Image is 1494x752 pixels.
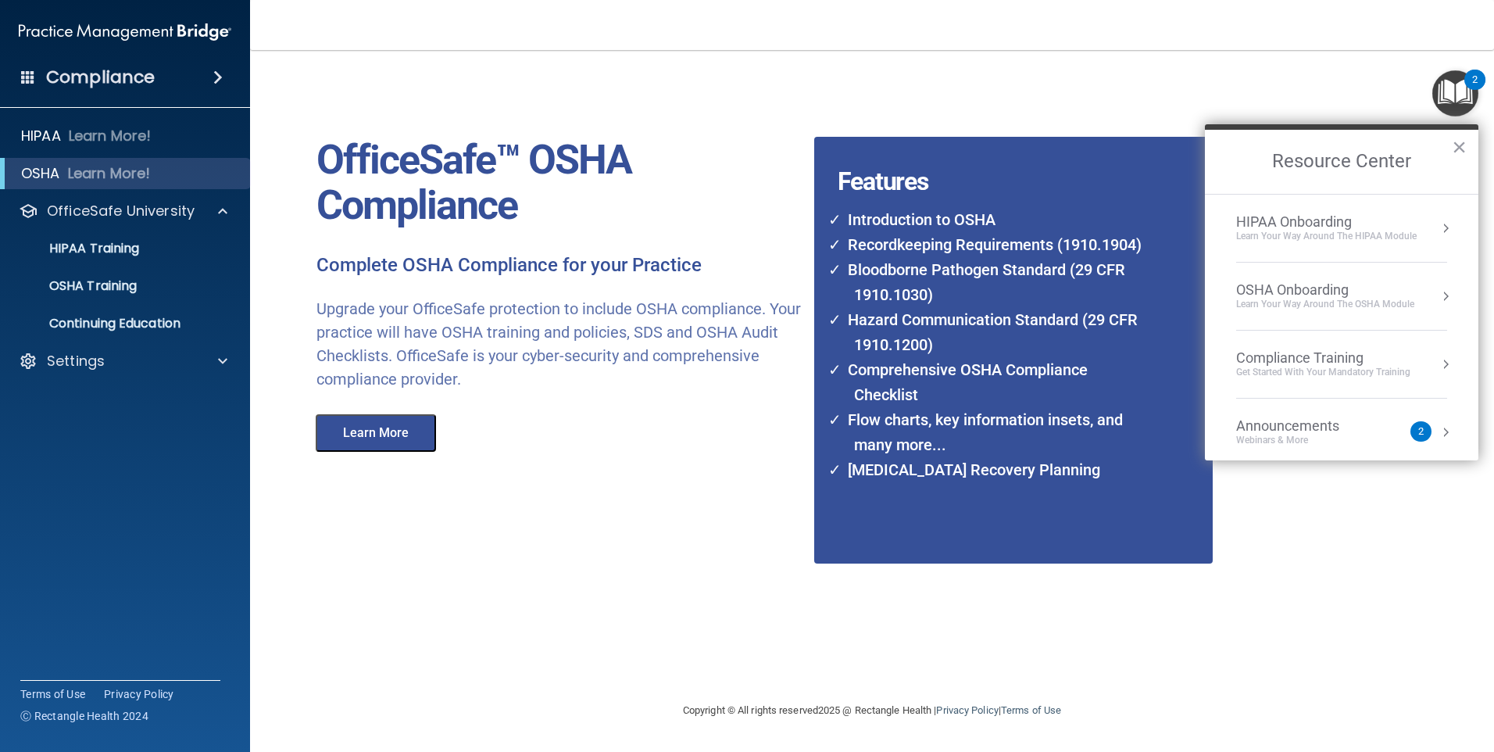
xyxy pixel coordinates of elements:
p: Settings [47,352,105,371]
li: Hazard Communication Standard (29 CFR 1910.1200) [838,307,1151,357]
button: Learn More [316,414,436,452]
a: Terms of Use [20,686,85,702]
a: Terms of Use [1001,704,1061,716]
p: HIPAA Training [10,241,139,256]
div: Copyright © All rights reserved 2025 @ Rectangle Health | | [587,686,1157,736]
iframe: Drift Widget Chat Controller [1224,641,1475,704]
a: Privacy Policy [104,686,174,702]
button: Close [1452,134,1467,159]
li: Recordkeeping Requirements (1910.1904) [838,232,1151,257]
li: Flow charts, key information insets, and many more... [838,407,1151,457]
li: Introduction to OSHA [838,207,1151,232]
li: Bloodborne Pathogen Standard (29 CFR 1910.1030) [838,257,1151,307]
h4: Features [814,137,1171,168]
div: Get Started with your mandatory training [1236,366,1410,379]
p: Learn More! [68,164,151,183]
li: Comprehensive OSHA Compliance Checklist [838,357,1151,407]
div: 2 [1472,80,1478,100]
h4: Compliance [46,66,155,88]
p: Complete OSHA Compliance for your Practice [316,253,802,278]
h2: Resource Center [1205,130,1478,194]
p: OSHA [21,164,60,183]
p: OSHA Training [10,278,137,294]
p: OfficeSafe™ OSHA Compliance [316,138,802,228]
p: Upgrade your OfficeSafe protection to include OSHA compliance. Your practice will have OSHA train... [316,297,802,391]
a: OfficeSafe University [19,202,227,220]
div: OSHA Onboarding [1236,281,1414,299]
span: Ⓒ Rectangle Health 2024 [20,708,148,724]
li: [MEDICAL_DATA] Recovery Planning [838,457,1151,482]
p: Learn More! [69,127,152,145]
div: Webinars & More [1236,434,1371,447]
img: PMB logo [19,16,231,48]
a: Learn More [305,428,452,439]
div: Resource Center [1205,124,1478,460]
p: HIPAA [21,127,61,145]
div: Announcements [1236,417,1371,435]
div: HIPAA Onboarding [1236,213,1417,231]
a: Privacy Policy [936,704,998,716]
p: OfficeSafe University [47,202,195,220]
div: Learn your way around the OSHA module [1236,298,1414,311]
div: Learn Your Way around the HIPAA module [1236,230,1417,243]
div: Compliance Training [1236,349,1410,367]
a: Settings [19,352,227,371]
p: Continuing Education [10,316,223,331]
button: Open Resource Center, 2 new notifications [1432,70,1478,116]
